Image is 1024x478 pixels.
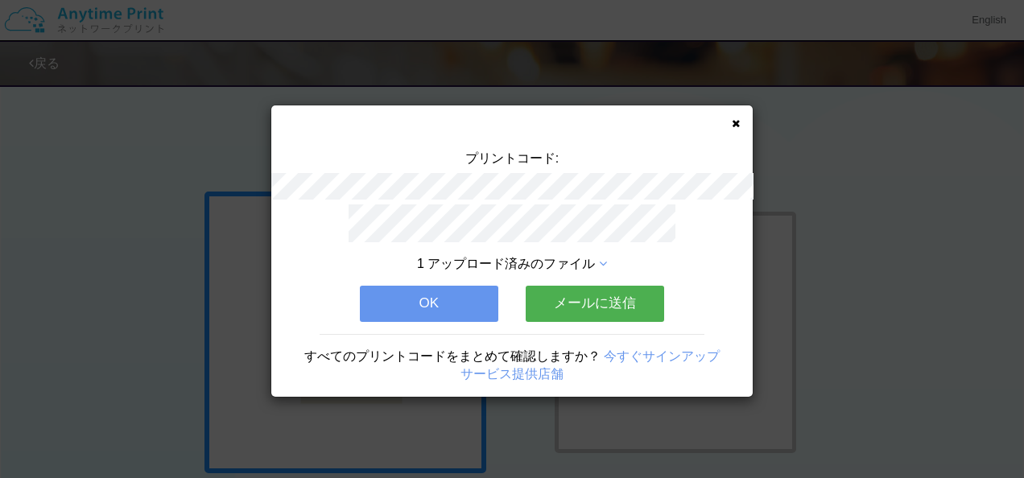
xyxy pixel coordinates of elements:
a: サービス提供店舗 [460,367,564,381]
span: プリントコード: [465,151,559,165]
button: OK [360,286,498,321]
span: 1 アップロード済みのファイル [417,257,595,270]
span: すべてのプリントコードをまとめて確認しますか？ [304,349,601,363]
a: 今すぐサインアップ [604,349,720,363]
button: メールに送信 [526,286,664,321]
